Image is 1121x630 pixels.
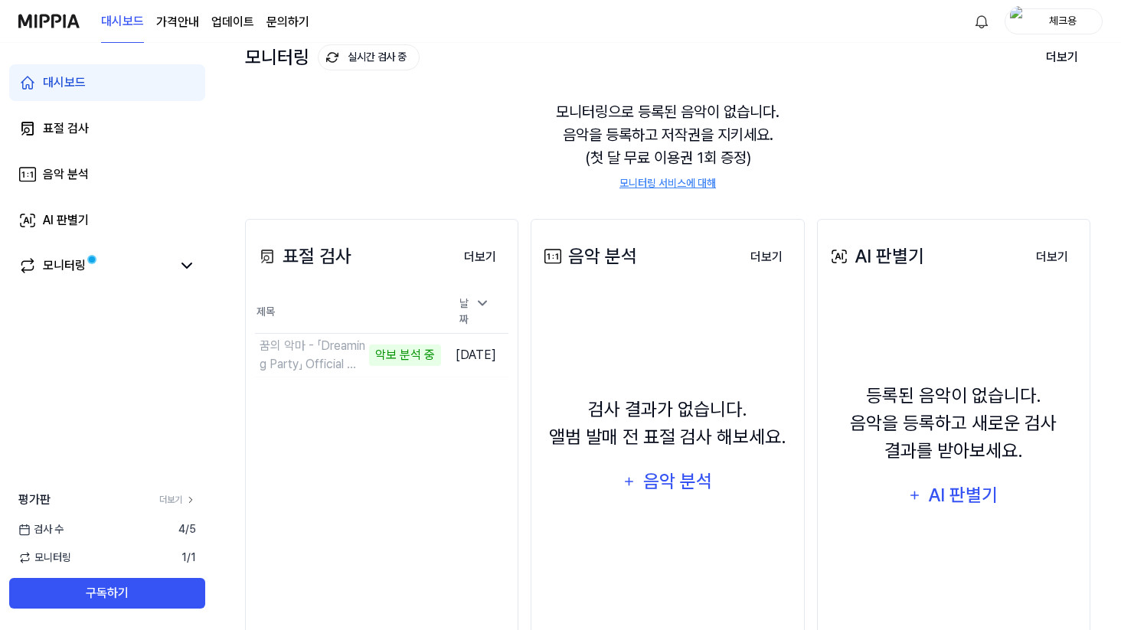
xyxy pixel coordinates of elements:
a: 문의하기 [266,13,309,31]
div: 음악 분석 [641,467,714,496]
div: 음악 분석 [43,165,89,184]
button: 더보기 [1034,41,1090,73]
div: 날짜 [453,291,496,332]
div: 검사 결과가 없습니다. 앨범 발매 전 표절 검사 해보세요. [549,396,786,451]
a: 모니터링 [18,256,172,275]
button: 실시간 검사 중 [318,44,420,70]
img: 알림 [972,12,991,31]
span: 1 / 1 [181,550,196,566]
button: 더보기 [1024,242,1080,273]
img: monitoring Icon [326,51,338,64]
div: AI 판별기 [43,211,89,230]
a: 업데이트 [211,13,254,31]
a: 가격안내 [156,13,199,31]
a: 모니터링 서비스에 대해 [619,175,716,191]
div: 표절 검사 [255,243,351,270]
div: 등록된 음악이 없습니다. 음악을 등록하고 새로운 검사 결과를 받아보세요. [827,382,1080,465]
span: 평가판 [18,491,51,509]
button: 더보기 [738,242,795,273]
a: 더보기 [159,493,196,507]
div: AI 판별기 [927,481,1000,510]
div: 모니터링 [43,256,86,275]
button: 음악 분석 [613,463,723,500]
div: 모니터링으로 등록된 음악이 없습니다. 음악을 등록하고 저작권을 지키세요. (첫 달 무료 이용권 1회 증정) [245,82,1090,210]
a: 더보기 [452,241,508,273]
div: 모니터링 [245,44,420,70]
span: 검사 수 [18,521,64,537]
div: 표절 검사 [43,119,89,138]
div: 꿈의 악마 - 「Dreaming Party」 Official MV │ 꿈을 파는 가게 OS [260,337,365,374]
div: 대시보드 [43,73,86,92]
a: 대시보드 [9,64,205,101]
a: AI 판별기 [9,202,205,239]
button: 더보기 [452,242,508,273]
div: 체크용 [1033,12,1093,29]
td: [DATE] [441,334,508,377]
a: 대시보드 [101,1,144,43]
div: 음악 분석 [541,243,637,270]
a: 더보기 [1024,241,1080,273]
div: 악보 분석 중 [369,344,441,366]
a: 표절 검사 [9,110,205,147]
img: profile [1010,6,1028,37]
span: 모니터링 [18,550,71,566]
span: 4 / 5 [178,521,196,537]
div: AI 판별기 [827,243,924,270]
button: AI 판별기 [898,477,1009,514]
th: 제목 [255,290,441,334]
a: 음악 분석 [9,156,205,193]
button: profile체크용 [1005,8,1103,34]
button: 구독하기 [9,578,205,609]
a: 더보기 [738,241,795,273]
